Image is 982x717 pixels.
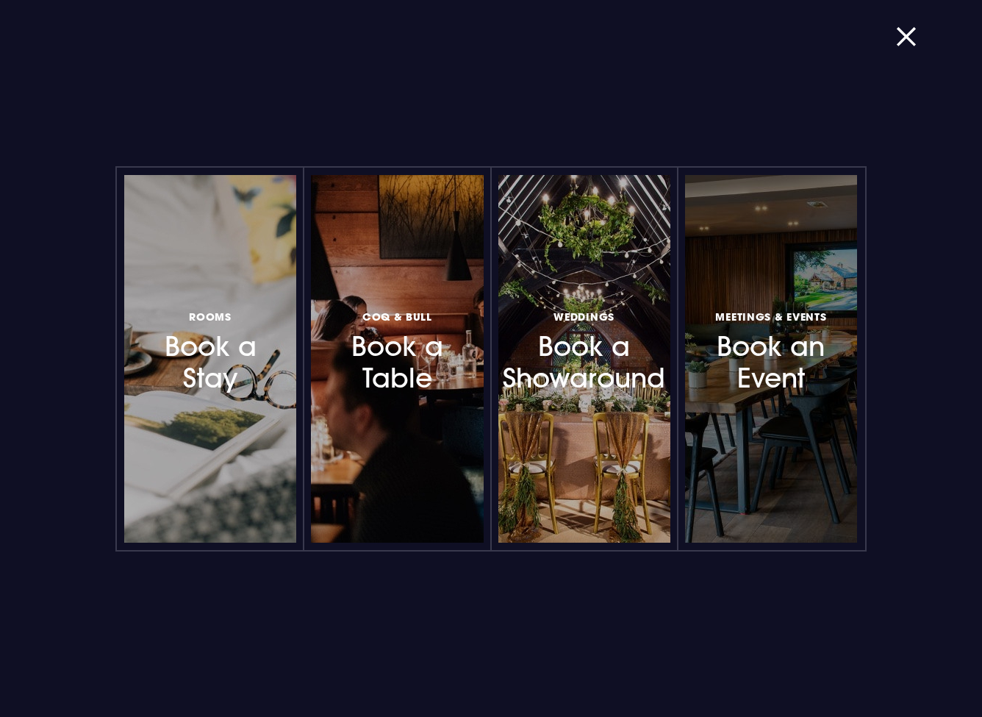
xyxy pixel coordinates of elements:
[528,307,641,395] h3: Book a Showaround
[553,310,614,324] span: Weddings
[715,310,826,324] span: Meetings & Events
[714,307,828,395] h3: Book an Event
[498,175,670,543] a: WeddingsBook a Showaround
[340,307,454,395] h3: Book a Table
[124,175,296,543] a: RoomsBook a Stay
[154,307,267,395] h3: Book a Stay
[189,310,232,324] span: Rooms
[362,310,432,324] span: Coq & Bull
[311,175,483,543] a: Coq & BullBook a Table
[685,175,857,543] a: Meetings & EventsBook an Event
